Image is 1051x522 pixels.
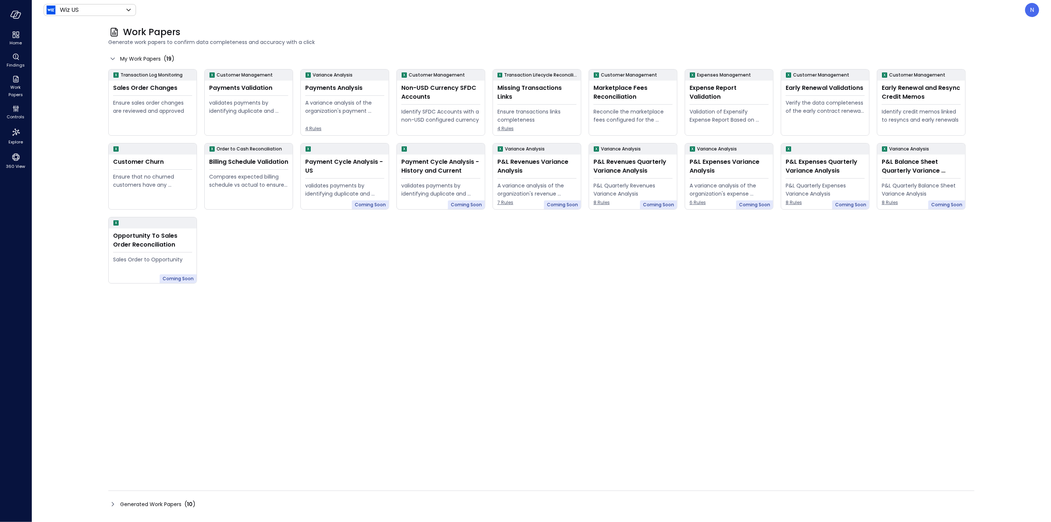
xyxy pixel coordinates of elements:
[593,84,673,101] div: Marketplace Fees Reconciliation
[497,84,576,101] div: Missing Transactions Links
[313,71,353,79] p: Variance Analysis
[835,201,866,209] span: Coming Soon
[882,108,961,124] div: Identify credit memos linked to resyncs and early renewals
[305,125,384,132] span: 4 Rules
[786,84,865,92] div: Early Renewal Validations
[113,157,192,166] div: Customer Churn
[601,71,657,79] p: Customer Management
[690,157,769,175] div: P&L Expenses Variance Analysis
[305,157,384,175] div: Payment Cycle Analysis - US
[504,71,578,79] p: Transaction Lifecycle Reconciliation
[120,55,161,63] span: My Work Papers
[593,108,673,124] div: Reconcile the marketplace fees configured for the Opportunity to the actual fees being paid
[889,145,929,153] p: Variance Analysis
[355,201,386,209] span: Coming Soon
[786,182,865,198] div: P&L Quarterly Expenses Variance Analysis
[401,157,480,175] div: Payment Cycle Analysis - History and Current
[7,61,25,69] span: Findings
[10,39,22,47] span: Home
[786,99,865,115] div: Verify the data completeness of the early contract renewal process
[113,231,192,249] div: Opportunity To Sales Order Reconciliation
[113,99,192,115] div: Ensure sales order changes are reviewed and approved
[1,151,30,171] div: 360 View
[4,84,27,98] span: Work Papers
[1025,3,1039,17] div: Noa Turgeman
[209,84,288,92] div: Payments Validation
[593,157,673,175] div: P&L Revenues Quarterly Variance Analysis
[209,173,288,189] div: Compares expected billing schedule vs actual to ensure timely and compliant invoicing
[120,71,183,79] p: Transaction Log Monitoring
[401,182,480,198] div: validates payments by identifying duplicate and erroneous entries.
[113,255,192,264] div: Sales Order to Opportunity
[187,501,193,508] span: 10
[209,157,288,166] div: Billing Schedule Validation
[1,126,30,146] div: Explore
[690,182,769,198] div: A variance analysis of the organization's expense accounts
[793,71,849,79] p: Customer Management
[217,145,282,153] p: Order to Cash Reconciliation
[113,173,192,189] div: Ensure that no churned customers have any remaining open invoices
[882,157,961,175] div: P&L Balance Sheet Quarterly Variance Analysis
[1,74,30,99] div: Work Papers
[8,138,23,146] span: Explore
[497,182,576,198] div: A variance analysis of the organization's revenue accounts
[209,99,288,115] div: validates payments by identifying duplicate and erroneous entries.
[889,71,945,79] p: Customer Management
[409,71,465,79] p: Customer Management
[882,182,961,198] div: P&L Quarterly Balance Sheet Variance Analysis
[305,182,384,198] div: validates payments by identifying duplicate and erroneous entries.
[497,108,576,124] div: Ensure transactions links completeness
[451,201,482,209] span: Coming Soon
[786,199,865,206] span: 8 Rules
[593,199,673,206] span: 8 Rules
[163,275,194,282] span: Coming Soon
[690,199,769,206] span: 6 Rules
[6,163,25,170] span: 360 View
[305,99,384,115] div: A variance analysis of the organization's payment transactions
[305,84,384,92] div: Payments Analysis
[1,30,30,47] div: Home
[164,54,174,63] div: ( )
[108,38,975,46] span: Generate work papers to confirm data completeness and accuracy with a click
[739,201,770,209] span: Coming Soon
[120,500,181,508] span: Generated Work Papers
[931,201,962,209] span: Coming Soon
[60,6,79,14] p: Wiz US
[697,145,737,153] p: Variance Analysis
[1030,6,1034,14] p: N
[1,52,30,70] div: Findings
[497,199,576,206] span: 7 Rules
[1,104,30,121] div: Controls
[7,113,25,121] span: Controls
[643,201,674,209] span: Coming Soon
[690,84,769,101] div: Expense Report Validation
[505,145,545,153] p: Variance Analysis
[47,6,55,14] img: Icon
[601,145,641,153] p: Variance Analysis
[401,108,480,124] div: Identify SFDC Accounts with a non-USD configured currency
[882,199,961,206] span: 8 Rules
[401,84,480,101] div: Non-USD Currency SFDC Accounts
[217,71,273,79] p: Customer Management
[697,71,751,79] p: Expenses Management
[882,84,961,101] div: Early Renewal and Resync Credit Memos
[593,182,673,198] div: P&L Quarterly Revenues Variance Analysis
[547,201,578,209] span: Coming Soon
[166,55,171,62] span: 19
[184,500,195,509] div: ( )
[123,26,180,38] span: Work Papers
[690,108,769,124] div: Validation of Expensify Expense Report Based on policy
[786,157,865,175] div: P&L Expenses Quarterly Variance Analysis
[497,125,576,132] span: 4 Rules
[113,84,192,92] div: Sales Order Changes
[497,157,576,175] div: P&L Revenues Variance Analysis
